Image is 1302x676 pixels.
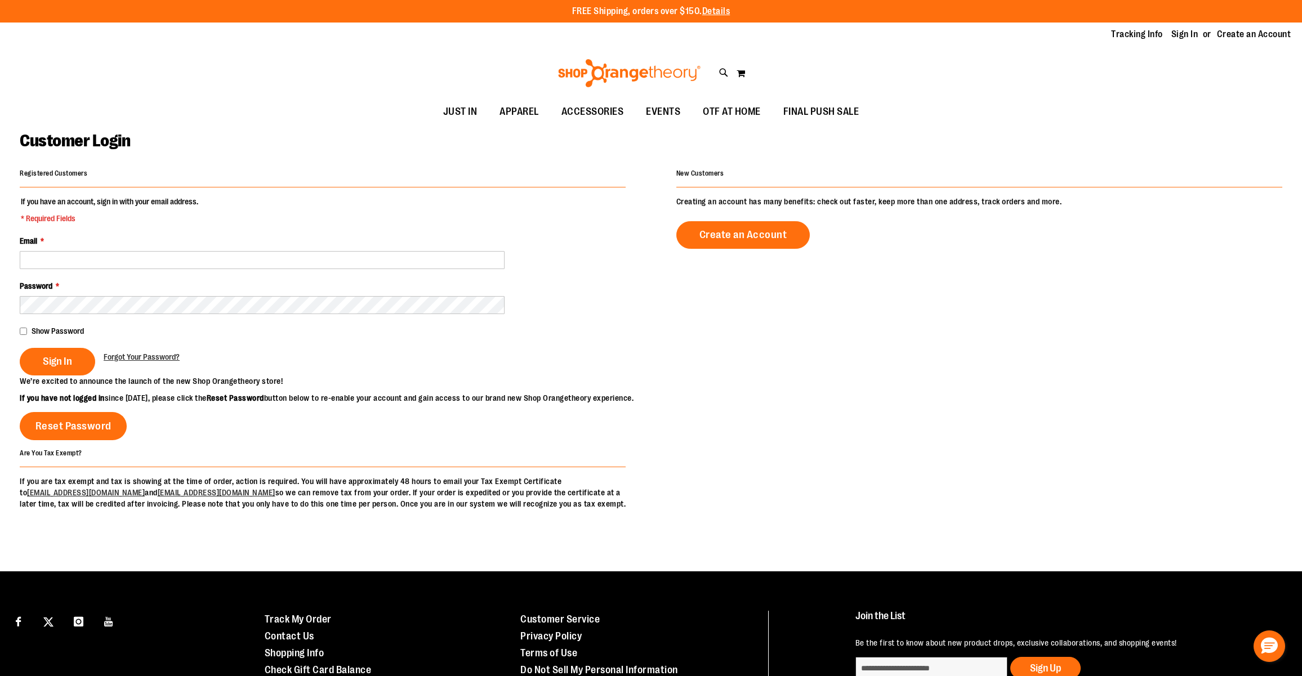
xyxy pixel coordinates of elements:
[20,412,127,440] a: Reset Password
[20,281,52,290] span: Password
[265,664,372,675] a: Check Gift Card Balance
[43,355,72,368] span: Sign In
[561,99,624,124] span: ACCESSORIES
[520,647,577,659] a: Terms of Use
[855,637,1273,648] p: Be the first to know about new product drops, exclusive collaborations, and shopping events!
[572,5,730,18] p: FREE Shipping, orders over $150.
[39,611,59,630] a: Visit our X page
[1217,28,1291,41] a: Create an Account
[855,611,1273,632] h4: Join the List
[69,611,88,630] a: Visit our Instagram page
[104,351,180,362] a: Forgot Your Password?
[104,352,180,361] span: Forgot Your Password?
[676,221,810,249] a: Create an Account
[702,6,730,16] a: Details
[8,611,28,630] a: Visit our Facebook page
[32,326,84,335] span: Show Password
[35,420,112,432] span: Reset Password
[520,630,582,642] a: Privacy Policy
[699,229,787,241] span: Create an Account
[676,169,724,177] strong: New Customers
[1254,630,1285,662] button: Hello, have a question? Let’s chat.
[99,611,119,630] a: Visit our Youtube page
[772,99,871,125] a: FINAL PUSH SALE
[488,99,550,125] a: APPAREL
[20,169,87,177] strong: Registered Customers
[550,99,635,125] a: ACCESSORIES
[20,449,82,457] strong: Are You Tax Exempt?
[1030,662,1061,674] span: Sign Up
[520,614,600,625] a: Customer Service
[21,213,198,224] span: * Required Fields
[265,614,332,625] a: Track My Order
[1111,28,1163,41] a: Tracking Info
[265,647,324,659] a: Shopping Info
[20,375,651,387] p: We’re excited to announce the launch of the new Shop Orangetheory store!
[20,236,37,245] span: Email
[20,348,95,375] button: Sign In
[692,99,772,125] a: OTF AT HOME
[43,617,53,627] img: Twitter
[635,99,692,125] a: EVENTS
[783,99,859,124] span: FINAL PUSH SALE
[207,393,264,402] strong: Reset Password
[20,393,105,402] strong: If you have not logged in
[158,488,275,497] a: [EMAIL_ADDRESS][DOMAIN_NAME]
[520,664,678,675] a: Do Not Sell My Personal Information
[556,59,702,87] img: Shop Orangetheory
[27,488,145,497] a: [EMAIL_ADDRESS][DOMAIN_NAME]
[265,630,314,642] a: Contact Us
[676,196,1282,207] p: Creating an account has many benefits: check out faster, keep more than one address, track orders...
[20,476,626,509] p: If you are tax exempt and tax is showing at the time of order, action is required. You will have ...
[20,131,130,150] span: Customer Login
[1171,28,1198,41] a: Sign In
[443,99,478,124] span: JUST IN
[500,99,539,124] span: APPAREL
[432,99,489,125] a: JUST IN
[20,196,199,224] legend: If you have an account, sign in with your email address.
[20,392,651,404] p: since [DATE], please click the button below to re-enable your account and gain access to our bran...
[646,99,680,124] span: EVENTS
[703,99,761,124] span: OTF AT HOME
